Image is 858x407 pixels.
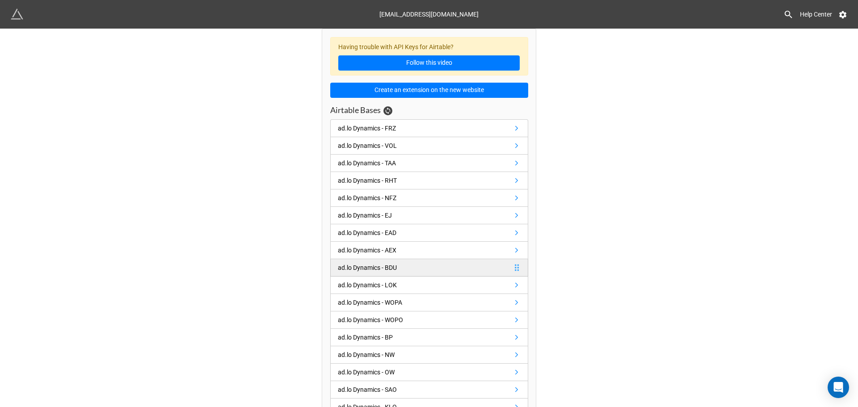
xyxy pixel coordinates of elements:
div: ad.lo Dynamics - OW [338,367,395,377]
div: ad.lo Dynamics - VOL [338,141,397,151]
div: ad.lo Dynamics - NW [338,350,395,360]
a: ad.lo Dynamics - EAD [330,224,528,242]
a: ad.lo Dynamics - AEX [330,242,528,259]
a: Follow this video [338,55,520,71]
a: ad.lo Dynamics - FRZ [330,119,528,137]
a: ad.lo Dynamics - VOL [330,137,528,155]
div: ad.lo Dynamics - WOPO [338,315,403,325]
a: ad.lo Dynamics - BDU [330,259,528,277]
div: ad.lo Dynamics - TAA [338,158,396,168]
div: ad.lo Dynamics - RHT [338,176,397,185]
div: ad.lo Dynamics - EAD [338,228,396,238]
a: Help Center [794,6,838,22]
div: ad.lo Dynamics - NFZ [338,193,396,203]
div: ad.lo Dynamics - EJ [338,210,392,220]
div: ad.lo Dynamics - BDU [338,263,397,273]
a: ad.lo Dynamics - SAO [330,381,528,399]
div: Open Intercom Messenger [828,377,849,398]
div: Having trouble with API Keys for Airtable? [330,37,528,76]
a: ad.lo Dynamics - BP [330,329,528,346]
div: ad.lo Dynamics - WOPA [338,298,402,307]
a: ad.lo Dynamics - NW [330,346,528,364]
a: Sync Base Structure [383,106,392,115]
a: ad.lo Dynamics - OW [330,364,528,381]
div: ad.lo Dynamics - LOK [338,280,397,290]
a: ad.lo Dynamics - WOPO [330,311,528,329]
a: ad.lo Dynamics - EJ [330,207,528,224]
h3: Airtable Bases [330,105,381,115]
a: ad.lo Dynamics - TAA [330,155,528,172]
a: ad.lo Dynamics - LOK [330,277,528,294]
img: miniextensions-icon.73ae0678.png [11,8,23,21]
div: [EMAIL_ADDRESS][DOMAIN_NAME] [379,6,479,22]
a: ad.lo Dynamics - RHT [330,172,528,189]
div: ad.lo Dynamics - BP [338,332,393,342]
button: Create an extension on the new website [330,83,528,98]
div: ad.lo Dynamics - FRZ [338,123,396,133]
a: ad.lo Dynamics - WOPA [330,294,528,311]
a: ad.lo Dynamics - NFZ [330,189,528,207]
div: ad.lo Dynamics - AEX [338,245,396,255]
div: ad.lo Dynamics - SAO [338,385,397,394]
